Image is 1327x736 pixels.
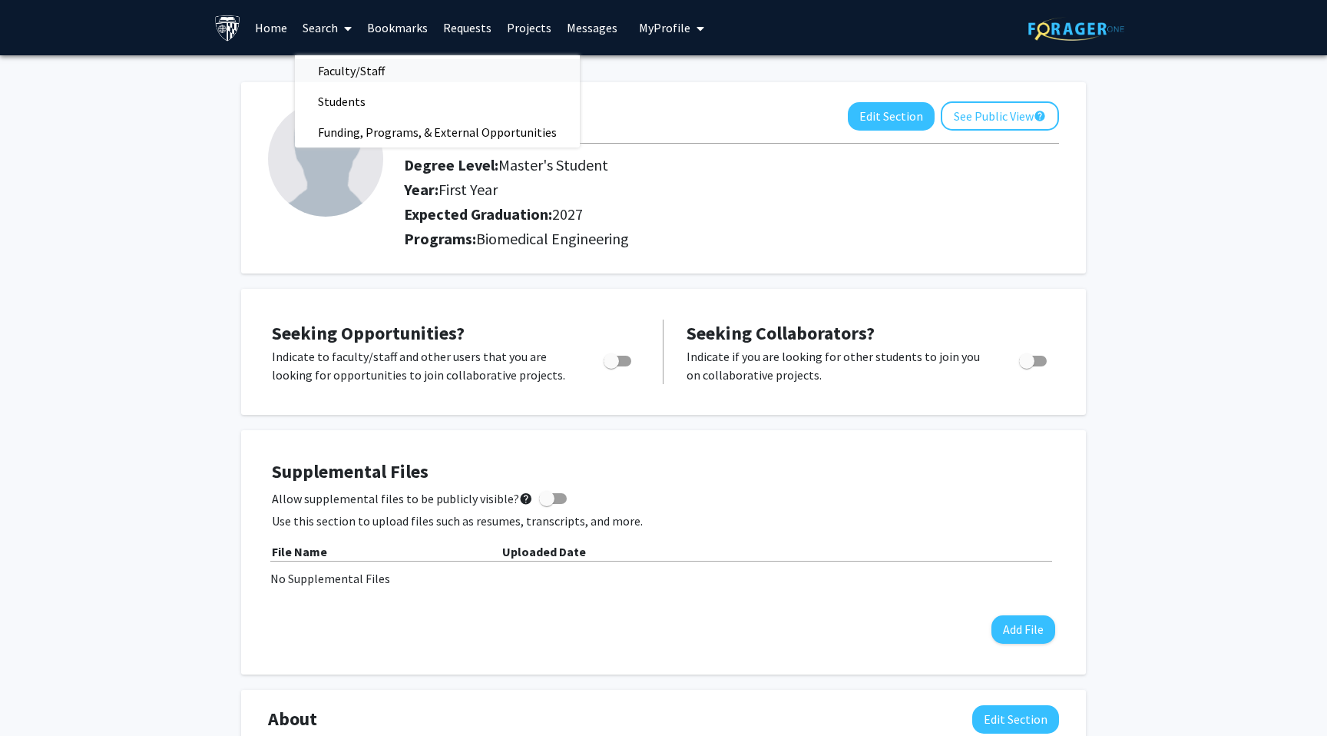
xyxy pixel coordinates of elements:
[295,55,408,86] span: Faculty/Staff
[272,461,1055,483] h4: Supplemental Files
[272,347,574,384] p: Indicate to faculty/staff and other users that you are looking for opportunities to join collabor...
[972,705,1059,734] button: Edit About
[404,230,1059,248] h2: Programs:
[295,1,359,55] a: Search
[435,1,499,55] a: Requests
[268,101,383,217] img: Profile Picture
[438,180,498,199] span: First Year
[295,86,389,117] span: Students
[270,569,1057,588] div: No Supplemental Files
[502,544,586,559] b: Uploaded Date
[552,204,583,224] span: 2027
[272,544,327,559] b: File Name
[404,181,927,199] h2: Year:
[1034,107,1046,125] mat-icon: help
[12,667,65,724] iframe: Chat
[687,321,875,345] span: Seeking Collaborators?
[498,155,608,174] span: Master's Student
[268,705,317,733] span: About
[295,121,580,144] a: Funding, Programs, & External Opportunities
[687,347,990,384] p: Indicate if you are looking for other students to join you on collaborative projects.
[848,102,935,131] button: Edit Section
[991,615,1055,644] button: Add File
[1013,347,1055,370] div: Toggle
[1028,17,1124,41] img: ForagerOne Logo
[639,20,690,35] span: My Profile
[272,321,465,345] span: Seeking Opportunities?
[295,117,580,148] span: Funding, Programs, & External Opportunities
[597,347,640,370] div: Toggle
[247,1,295,55] a: Home
[941,101,1059,131] button: See Public View
[295,59,580,82] a: Faculty/Staff
[404,205,927,224] h2: Expected Graduation:
[404,156,927,174] h2: Degree Level:
[476,229,629,248] span: Biomedical Engineering
[295,90,580,113] a: Students
[359,1,435,55] a: Bookmarks
[272,512,1055,530] p: Use this section to upload files such as resumes, transcripts, and more.
[499,1,559,55] a: Projects
[272,489,533,508] span: Allow supplemental files to be publicly visible?
[519,489,533,508] mat-icon: help
[559,1,625,55] a: Messages
[214,15,241,41] img: Johns Hopkins University Logo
